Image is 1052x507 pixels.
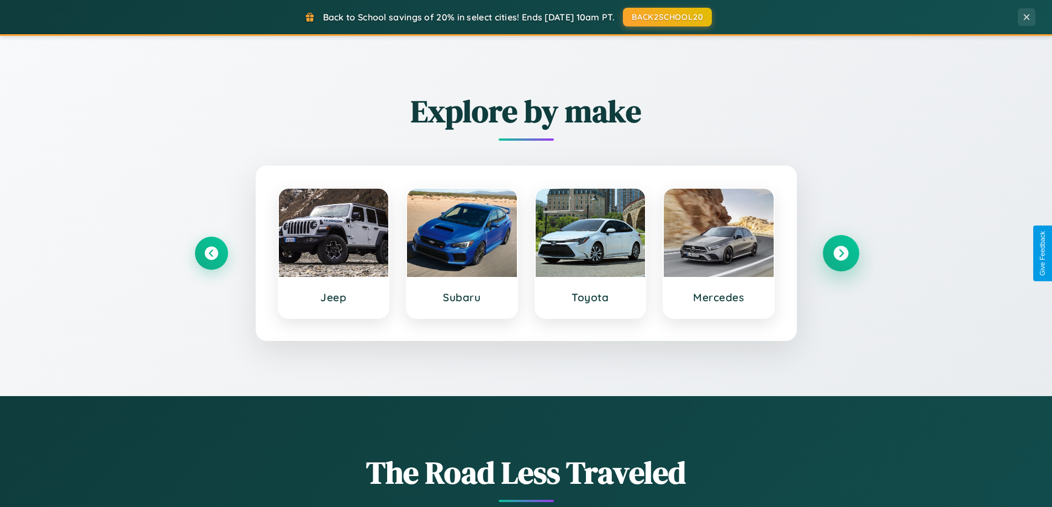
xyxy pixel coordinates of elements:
[195,451,858,494] h1: The Road Less Traveled
[290,291,378,304] h3: Jeep
[547,291,635,304] h3: Toyota
[1039,231,1046,276] div: Give Feedback
[418,291,506,304] h3: Subaru
[623,8,712,26] button: BACK2SCHOOL20
[195,90,858,132] h2: Explore by make
[323,12,615,23] span: Back to School savings of 20% in select cities! Ends [DATE] 10am PT.
[675,291,763,304] h3: Mercedes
